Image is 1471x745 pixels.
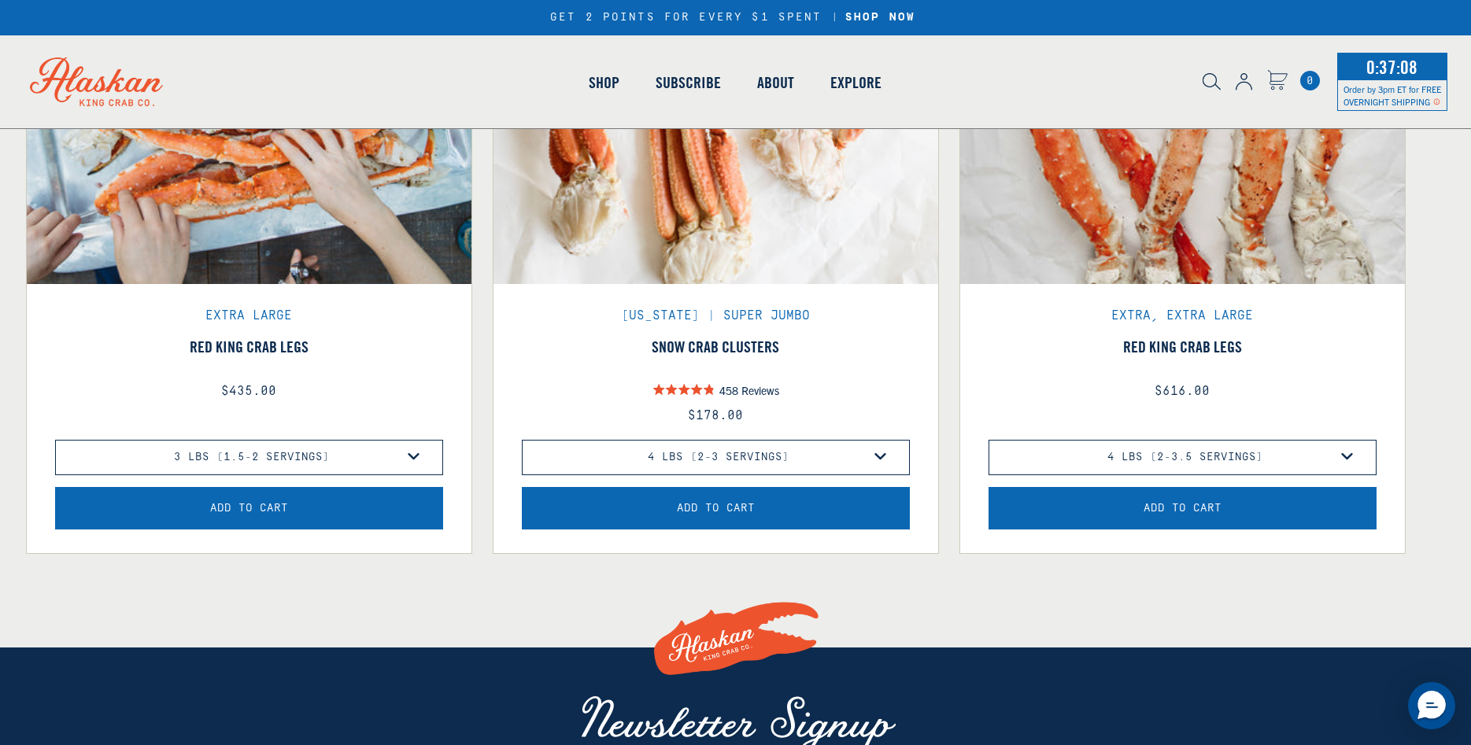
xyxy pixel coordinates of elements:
span: 0 [1300,71,1320,90]
button: Add the product, Red King Crab Legs to Cart [989,487,1377,529]
span: Order by 3pm ET for FREE OVERNIGHT SHIPPING [1343,83,1441,107]
a: Cart [1267,70,1288,93]
a: About [739,38,812,127]
a: SHOP NOW [840,11,921,24]
select: variant of Snow Crab Clusters [522,440,910,475]
span: 458 [719,383,738,397]
span: $435.00 [221,384,276,398]
div: product star rating [517,379,915,400]
select: variant of Red King Crab Legs [989,440,1377,475]
span: 0:37:08 [1362,51,1421,83]
div: [US_STATE] | Super Jumbo [517,309,915,322]
a: Subscribe [638,38,739,127]
a: Cart [1300,71,1320,90]
span: $178.00 [688,408,743,422]
img: Alaskan King Crab Co. Logo [649,584,822,695]
div: Extra, Extra Large [984,309,1381,322]
span: Reviews [741,383,779,397]
img: Alaskan King Crab Co. logo [8,35,185,128]
img: account [1236,73,1252,90]
span: Add to Cart [210,502,288,514]
a: View Red King Crab Legs [1123,337,1242,375]
span: Add to Cart [677,502,755,514]
div: Messenger Dummy Widget [1408,682,1455,729]
button: Add the product, Red King Crab Legs to Cart [55,487,443,529]
div: GET 2 POINTS FOR EVERY $1 SPENT | [550,11,921,24]
a: Shop [571,38,638,127]
strong: SHOP NOW [845,11,915,24]
a: View Snow Crab Clusters [652,337,779,375]
span: Add to Cart [1144,502,1222,514]
a: Explore [812,38,900,127]
img: search [1203,73,1221,90]
a: View Red King Crab Legs [190,337,309,375]
span: $616.00 [1155,384,1210,398]
select: variant of Red King Crab Legs [55,440,443,475]
span: Shipping Notice Icon [1433,96,1440,107]
div: Extra Large [50,309,448,322]
button: Add the product, Snow Crab Clusters to Cart [522,487,910,529]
